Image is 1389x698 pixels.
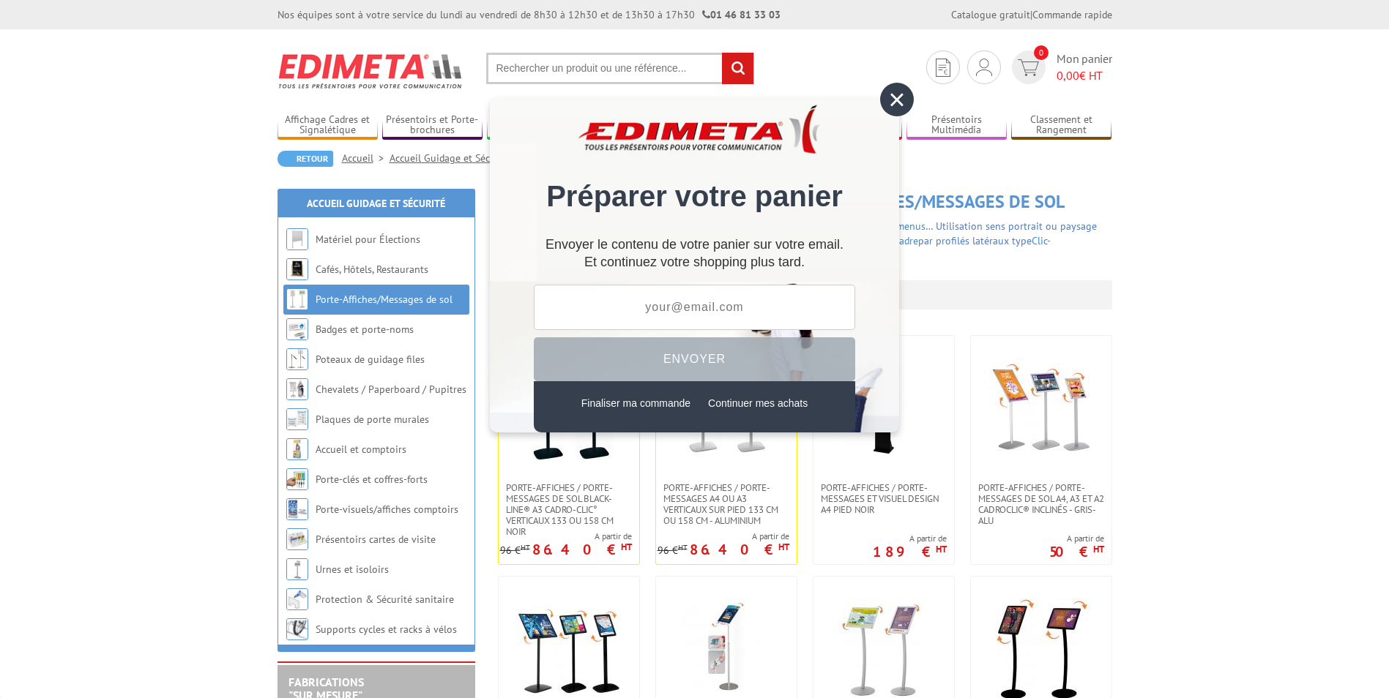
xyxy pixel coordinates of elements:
button: Envoyer [534,337,855,381]
a: Continuer mes achats [708,397,808,409]
div: Et continuez votre shopping plus tard. [534,243,855,270]
input: your@email.com [534,285,855,330]
div: × [880,83,914,116]
a: Finaliser ma commande [581,397,690,409]
div: Préparer votre panier [534,119,855,228]
p: Envoyer le contenu de votre panier sur votre email. [534,243,855,247]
